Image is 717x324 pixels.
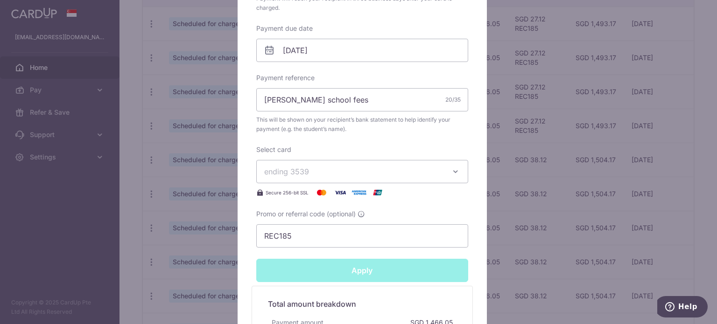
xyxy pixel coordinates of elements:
[264,167,309,176] span: ending 3539
[331,187,350,198] img: Visa
[368,187,387,198] img: UnionPay
[266,189,309,196] span: Secure 256-bit SSL
[657,296,708,319] iframe: Opens a widget where you can find more information
[350,187,368,198] img: American Express
[256,39,468,62] input: DD / MM / YYYY
[312,187,331,198] img: Mastercard
[445,95,461,104] div: 20/35
[256,160,468,183] button: ending 3539
[256,24,313,33] label: Payment due date
[256,145,291,154] label: Select card
[256,73,315,83] label: Payment reference
[268,298,457,310] h5: Total amount breakdown
[256,209,356,219] span: Promo or referral code (optional)
[256,115,468,134] span: This will be shown on your recipient’s bank statement to help identify your payment (e.g. the stu...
